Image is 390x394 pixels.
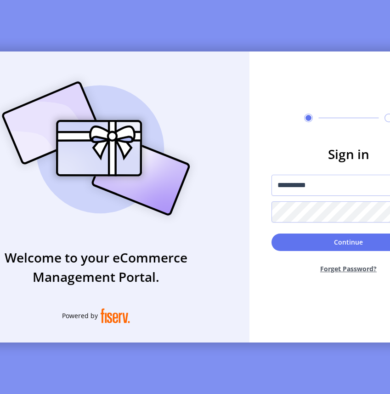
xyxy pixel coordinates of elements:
[62,311,98,320] span: Powered by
